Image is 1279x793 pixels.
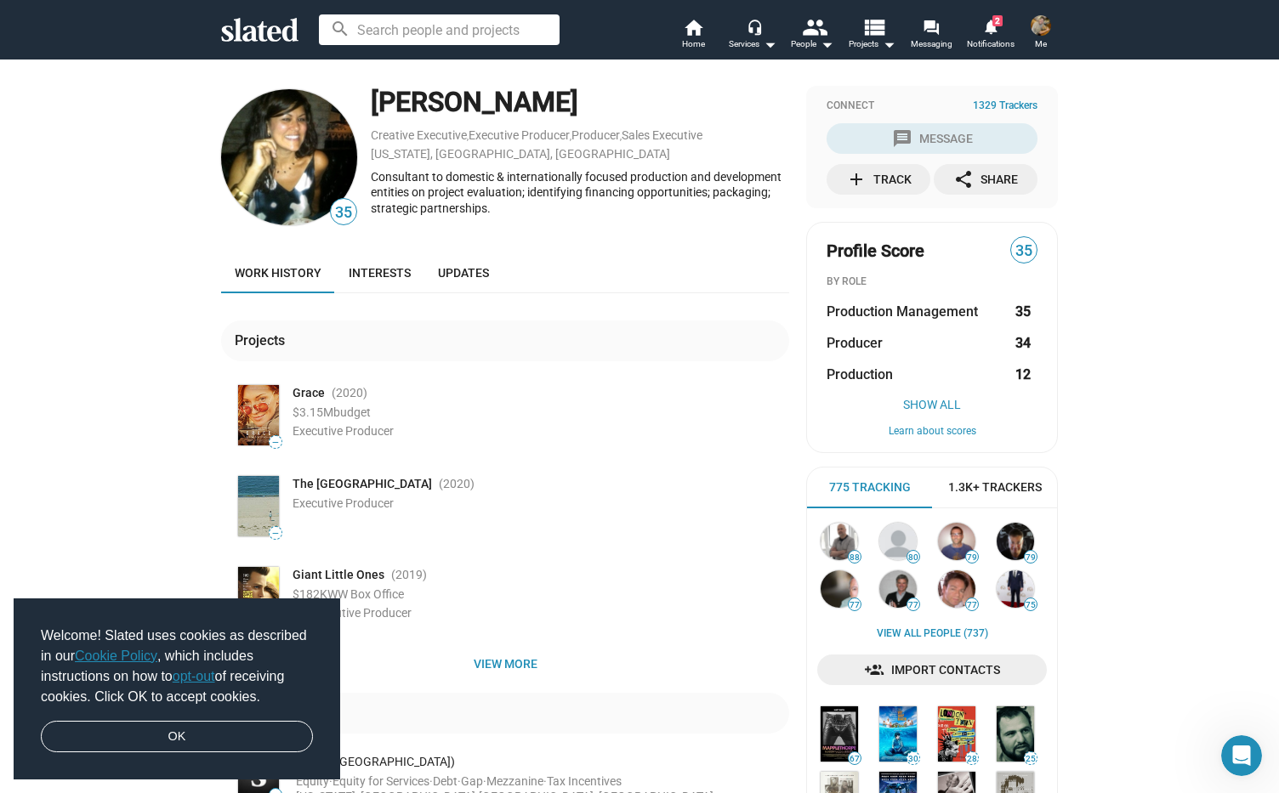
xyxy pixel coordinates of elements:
img: Mapplethorpe [821,706,858,762]
span: Mezzanine · [486,774,547,788]
mat-icon: message [892,128,912,149]
button: Learn about scores [827,425,1037,439]
mat-icon: arrow_drop_down [816,34,837,54]
div: BY ROLE [827,275,1037,289]
span: 67 [849,754,861,764]
span: 77 [907,600,919,610]
div: Connect [827,99,1037,113]
span: Equity · [296,774,333,788]
span: Import Contacts [831,654,1033,685]
span: Production [827,365,893,383]
span: , [570,132,571,141]
span: Equity for Services · [333,774,433,788]
mat-icon: view_list [861,14,886,39]
a: 2Notifications [961,17,1020,54]
strong: 12 [1015,365,1031,383]
a: Milius [993,703,1037,765]
mat-icon: share [953,169,974,190]
a: London Town [935,703,979,765]
a: Cookie Policy [75,649,157,663]
span: , [620,132,622,141]
mat-icon: home [683,17,703,37]
iframe: Intercom live chat [1221,735,1262,776]
span: Notifications [967,34,1015,54]
div: Message [892,123,973,154]
span: 77 [849,600,861,610]
button: Show All [827,398,1037,411]
mat-icon: arrow_drop_down [759,34,780,54]
img: John Raymonds [821,523,858,560]
span: , [467,132,469,141]
span: 28 [966,754,978,764]
span: $182K [293,587,327,601]
span: Executive Producer [293,496,394,510]
img: Stefan Sonnenfeld [938,523,975,560]
img: Poster: The Beach House [238,476,279,536]
a: [US_STATE], [GEOGRAPHIC_DATA], [GEOGRAPHIC_DATA] [371,147,670,161]
img: London Town [938,706,975,762]
button: Share [934,164,1037,195]
span: Producer [827,334,883,352]
a: Updates [424,252,503,293]
span: 88 [849,552,861,563]
span: Updates [438,266,489,280]
span: budget [333,405,371,419]
button: View more [221,649,789,679]
a: The Way Way Back [876,703,920,765]
mat-icon: add [846,169,867,190]
img: peter safran [938,570,975,608]
span: — [270,438,281,447]
span: 35 [331,201,356,224]
a: Creative Executive [371,128,467,142]
span: Home [682,34,705,54]
mat-icon: people [802,14,827,39]
span: Giant Little Ones [293,567,384,583]
img: Lawrence Mattis [879,523,917,560]
img: Susan Wrubel [221,89,357,225]
span: Welcome! Slated uses cookies as described in our , which includes instructions on how to of recei... [41,626,313,707]
mat-icon: forum [923,19,939,35]
button: People [782,17,842,54]
div: Projects [235,331,292,349]
mat-icon: headset_mic [747,19,762,34]
button: Message [827,123,1037,154]
img: Michael Uslan [997,523,1034,560]
div: Services [729,34,776,54]
span: Gap · [461,774,486,788]
span: 30 [907,754,919,764]
span: (2020 ) [439,476,475,492]
span: Interests [349,266,411,280]
a: Messaging [901,17,961,54]
span: Projects [849,34,895,54]
div: Slated ([GEOGRAPHIC_DATA]) [296,754,789,770]
img: Kerry Barden [879,570,917,608]
span: Executive Producer [293,424,394,438]
span: 1329 Trackers [973,99,1037,113]
span: Me [1035,34,1047,54]
a: Sales Executive [622,128,702,142]
img: Kevin Walsh [997,570,1034,608]
a: dismiss cookie message [41,721,313,753]
span: Debt · [433,774,461,788]
a: Home [663,17,723,54]
span: 79 [966,552,978,563]
a: View all People (737) [877,627,988,641]
mat-icon: notifications [982,18,998,34]
img: Paul Schnee [821,570,858,608]
div: Share [953,164,1018,195]
div: Consultant to domestic & internationally focused production and development entities on project e... [371,169,789,217]
strong: 34 [1015,334,1031,352]
span: View more [235,649,776,679]
div: [PERSON_NAME] [371,84,789,121]
a: Interests [335,252,424,293]
span: 77 [966,600,978,610]
span: The [GEOGRAPHIC_DATA] [293,476,432,492]
img: The Way Way Back [879,706,917,762]
a: opt-out [173,669,215,683]
span: 75 [1025,600,1037,610]
span: Co-Executive Producer [293,606,412,620]
img: Milius [997,706,1034,762]
img: Poster: Giant Little Ones [238,567,279,627]
a: Producer [571,128,620,142]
